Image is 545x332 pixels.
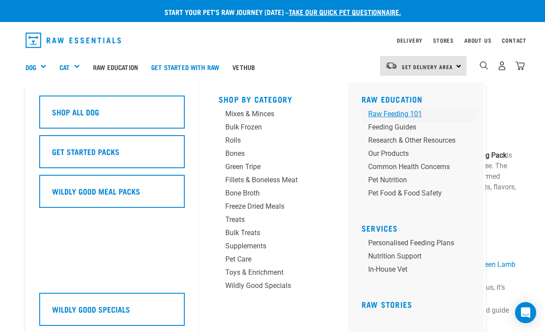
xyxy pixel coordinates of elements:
img: home-icon-1@2x.png [480,61,488,70]
a: Mixes & Minces [219,109,329,122]
a: Stores [433,39,454,42]
h5: Shop All Dog [52,106,99,118]
img: Raw Essentials Logo [26,33,121,48]
nav: dropdown navigation [19,29,526,52]
a: Contact [502,39,526,42]
a: Treats [219,214,329,228]
h5: Shop By Category [219,95,329,102]
a: Green Tripe [219,162,329,175]
a: Rolls [219,135,329,148]
img: user.png [497,61,507,70]
a: Bulk Treats [219,228,329,241]
span: Set Delivery Area [402,65,453,68]
a: Delivery [397,39,422,42]
a: Freeze Dried Meals [219,201,329,214]
div: Bulk Treats [225,228,308,238]
a: Raw Feeding 101 [362,109,477,122]
a: Wildly Good Specials [219,280,329,294]
h5: Services [362,224,477,231]
a: Common Health Concerns [362,162,477,175]
div: Green Tripe [225,162,308,172]
a: Raw Education [86,49,145,85]
a: Nutrition Support [362,251,477,264]
div: Mixes & Minces [225,109,308,119]
div: Toys & Enrichment [225,267,308,278]
div: Wildly Good Specials [225,280,308,291]
h5: Get Started Packs [52,146,119,157]
a: Get Started Packs [39,135,185,175]
div: Pet Nutrition [368,175,455,185]
div: Pet Care [225,254,308,265]
div: Supplements [225,241,308,251]
a: Raw Education [362,97,423,101]
a: Bones [219,148,329,162]
div: Research & Other Resources [368,135,455,146]
div: Our Products [368,148,455,159]
div: Fillets & Boneless Meat [225,175,308,185]
a: Wildly Good Meal Packs [39,175,185,214]
div: Open Intercom Messenger [515,302,536,323]
a: Research & Other Resources [362,135,477,148]
div: Rolls [225,135,308,146]
a: Our Products [362,148,477,162]
a: In-house vet [362,264,477,277]
a: About Us [464,39,491,42]
h5: Wildly Good Specials [52,303,130,315]
a: Shop All Dog [39,96,185,135]
div: Bulk Frozen [225,122,308,133]
a: Pet Care [219,254,329,267]
a: Cat [60,62,70,72]
div: Treats [225,214,308,225]
a: Fillets & Boneless Meat [219,175,329,188]
div: Raw Feeding 101 [368,109,455,119]
a: Bulk Frozen [219,122,329,135]
div: Pet Food & Food Safety [368,188,455,199]
h5: Wildly Good Meal Packs [52,185,140,197]
a: Dog [26,62,36,72]
div: Feeding Guides [368,122,455,133]
a: Feeding Guides [362,122,477,135]
a: Get started with Raw [145,49,226,85]
img: van-moving.png [385,62,397,70]
a: Personalised Feeding Plans [362,238,477,251]
a: Vethub [226,49,261,85]
a: Bone Broth [219,188,329,201]
div: Freeze Dried Meals [225,201,308,212]
a: take our quick pet questionnaire. [289,10,401,14]
a: Toys & Enrichment [219,267,329,280]
a: Pet Nutrition [362,175,477,188]
a: Pet Food & Food Safety [362,188,477,201]
a: Supplements [219,241,329,254]
div: Common Health Concerns [368,162,455,172]
a: Raw Stories [362,302,412,306]
img: home-icon@2x.png [515,61,525,70]
div: Bone Broth [225,188,308,199]
div: Bones [225,148,308,159]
